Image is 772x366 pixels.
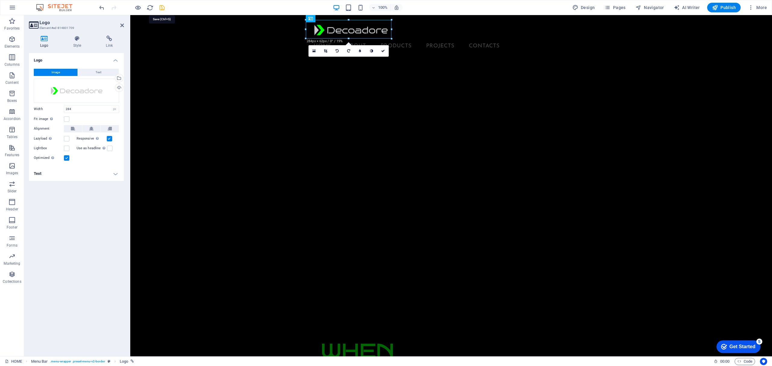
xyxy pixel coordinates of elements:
button: Publish [707,3,741,12]
span: Click to select. Double-click to edit [31,358,48,365]
a: Click to cancel selection. Double-click to open Pages [5,358,22,365]
a: Crop mode [320,45,331,57]
a: Blur [354,45,366,57]
i: On resize automatically adjust zoom level to fit chosen device. [394,5,399,10]
p: Header [6,207,18,212]
div: Get Started [18,7,44,12]
h4: Style [62,36,95,48]
img: Editor Logo [35,4,80,11]
button: Usercentrics [760,358,767,365]
button: AI Writer [671,3,702,12]
p: Accordion [4,116,21,121]
div: DecoadoreLogooriginal-fEZJkWzZGQBW2HYgRgSrfw.png [34,79,119,103]
button: More [745,3,769,12]
p: Forms [7,243,17,248]
i: This element is linked [131,360,134,363]
button: Text [78,69,119,76]
a: Confirm ( Ctrl ⏎ ) [377,45,389,57]
i: This element is a customizable preset [108,360,110,363]
span: Image [52,69,60,76]
p: Favorites [4,26,20,31]
nav: breadcrumb [31,358,134,365]
span: Design [572,5,595,11]
h4: Link [95,36,124,48]
a: Rotate right 90° [343,45,354,57]
a: Rotate left 90° [331,45,343,57]
p: Content [5,80,19,85]
span: . menu-wrapper .preset-menu-v2-border [50,358,105,365]
h4: Text [29,166,124,181]
h4: Logo [29,36,62,48]
button: Design [570,3,597,12]
button: Image [34,69,78,76]
span: Navigator [635,5,664,11]
p: Marketing [4,261,20,266]
label: Optimized [34,154,64,162]
p: Columns [5,62,20,67]
button: 100% [369,4,391,11]
div: Get Started 5 items remaining, 0% complete [5,3,49,16]
span: Pages [604,5,625,11]
p: Slider [8,189,17,194]
h3: Element #ed-814801709 [40,25,112,31]
span: Publish [712,5,736,11]
p: Images [6,171,18,175]
p: Collections [3,279,21,284]
span: : [724,359,725,364]
span: Text [96,69,101,76]
span: More [748,5,767,11]
p: Footer [7,225,17,230]
h2: Logo [40,20,124,25]
button: undo [98,4,105,11]
label: Lightbox [34,145,64,152]
i: Reload page [147,4,153,11]
label: Responsive [77,135,107,142]
h6: Session time [714,358,730,365]
a: Select files from the file manager, stock photos, or upload file(s) [308,45,320,57]
button: Pages [602,3,628,12]
span: 00 00 [720,358,729,365]
span: Click to select. Double-click to edit [120,358,128,365]
p: Tables [7,134,17,139]
span: AI Writer [674,5,700,11]
p: Boxes [7,98,17,103]
a: Greyscale [366,45,377,57]
button: Navigator [633,3,666,12]
label: Lazyload [34,135,64,142]
button: save [158,4,166,11]
h4: Logo [29,53,124,64]
button: Click here to leave preview mode and continue editing [134,4,141,11]
button: reload [146,4,153,11]
div: 5 [45,1,51,7]
label: Width [34,107,64,111]
label: Alignment [34,125,64,132]
label: Fit image [34,115,64,123]
p: Elements [5,44,20,49]
p: Features [5,153,19,157]
i: Undo: Change HTML (Ctrl+Z) [98,4,105,11]
div: Design (Ctrl+Alt+Y) [570,3,597,12]
span: Code [737,358,752,365]
label: Use as headline [77,145,107,152]
h6: 100% [378,4,388,11]
button: Code [735,358,755,365]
